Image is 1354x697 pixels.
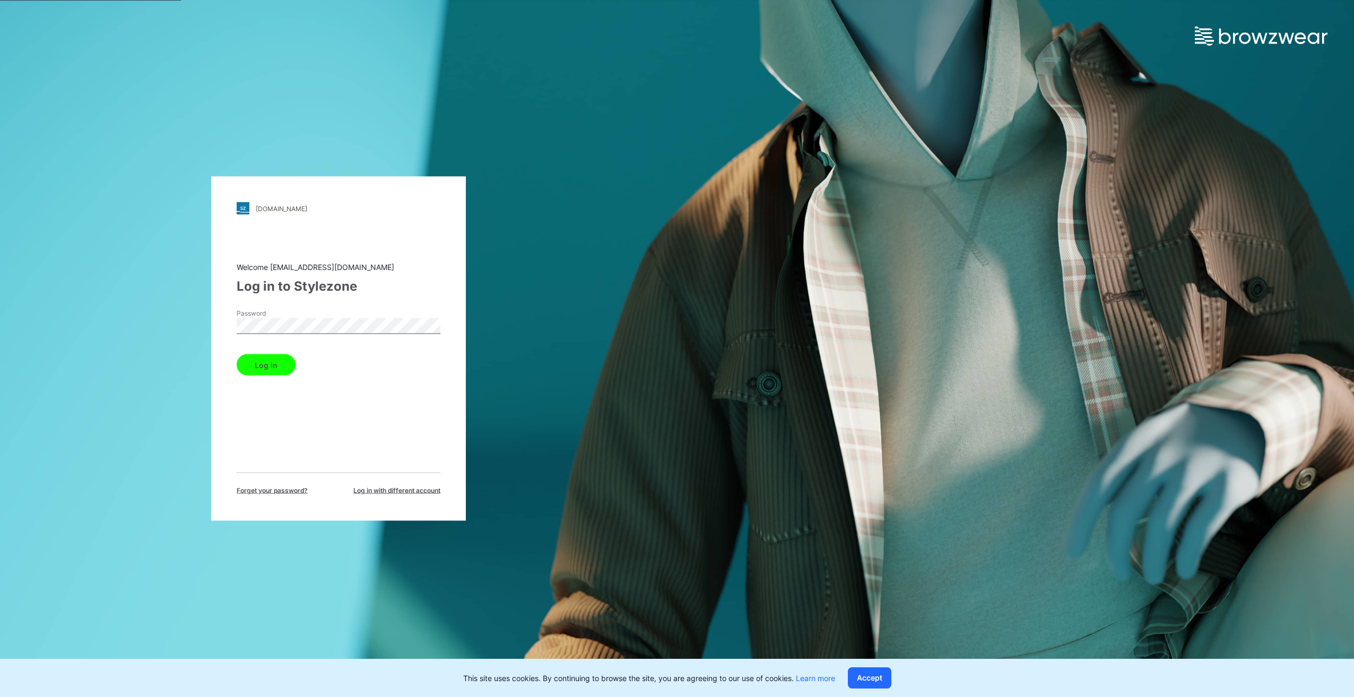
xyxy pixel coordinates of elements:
img: browzwear-logo.e42bd6dac1945053ebaf764b6aa21510.svg [1195,27,1327,46]
span: Forget your password? [237,486,308,495]
div: Log in to Stylezone [237,277,440,296]
div: [DOMAIN_NAME] [256,204,307,212]
a: [DOMAIN_NAME] [237,202,440,215]
a: Learn more [796,674,835,683]
p: This site uses cookies. By continuing to browse the site, you are agreeing to our use of cookies. [463,673,835,684]
label: Password [237,309,311,318]
button: Log in [237,354,296,376]
span: Log in with different account [353,486,440,495]
button: Accept [848,667,891,689]
img: stylezone-logo.562084cfcfab977791bfbf7441f1a819.svg [237,202,249,215]
div: Welcome [EMAIL_ADDRESS][DOMAIN_NAME] [237,262,440,273]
